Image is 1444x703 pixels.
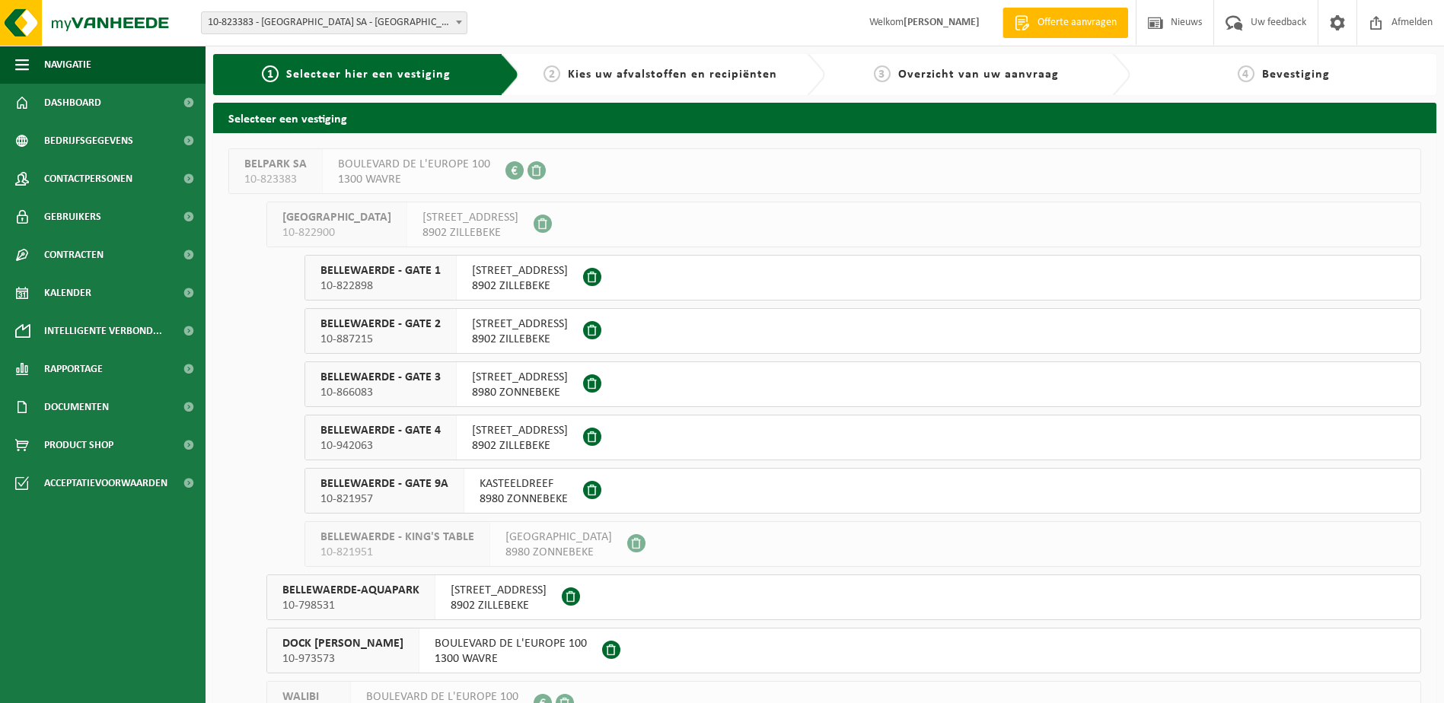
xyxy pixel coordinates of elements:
[472,438,568,453] span: 8902 ZILLEBEKE
[244,172,307,187] span: 10-823383
[304,361,1421,407] button: BELLEWAERDE - GATE 3 10-866083 [STREET_ADDRESS]8980 ZONNEBEKE
[472,332,568,347] span: 8902 ZILLEBEKE
[304,468,1421,514] button: BELLEWAERDE - GATE 9A 10-821957 KASTEELDREEF8980 ZONNEBEKE
[44,46,91,84] span: Navigatie
[320,370,441,385] span: BELLEWAERDE - GATE 3
[244,157,307,172] span: BELPARK SA
[44,464,167,502] span: Acceptatievoorwaarden
[472,317,568,332] span: [STREET_ADDRESS]
[282,210,391,225] span: [GEOGRAPHIC_DATA]
[451,583,547,598] span: [STREET_ADDRESS]
[480,476,568,491] span: KASTEELDREEF
[505,530,612,545] span: [GEOGRAPHIC_DATA]
[282,598,419,613] span: 10-798531
[320,438,441,453] span: 10-942063
[435,651,587,666] span: 1300 WAVRE
[320,545,474,560] span: 10-821951
[44,84,101,122] span: Dashboard
[338,157,490,172] span: BOULEVARD DE L'EUROPE 100
[304,308,1421,354] button: BELLEWAERDE - GATE 2 10-887215 [STREET_ADDRESS]8902 ZILLEBEKE
[505,545,612,560] span: 8980 ZONNEBEKE
[266,628,1421,673] button: DOCK [PERSON_NAME] 10-973573 BOULEVARD DE L'EUROPE 1001300 WAVRE
[472,423,568,438] span: [STREET_ADDRESS]
[1238,65,1254,82] span: 4
[44,274,91,312] span: Kalender
[44,350,103,388] span: Rapportage
[472,278,568,294] span: 8902 ZILLEBEKE
[266,574,1421,620] button: BELLEWAERDE-AQUAPARK 10-798531 [STREET_ADDRESS]8902 ZILLEBEKE
[451,598,547,613] span: 8902 ZILLEBEKE
[282,583,419,598] span: BELLEWAERDE-AQUAPARK
[44,160,132,198] span: Contactpersonen
[568,68,777,81] span: Kies uw afvalstoffen en recipiënten
[320,423,441,438] span: BELLEWAERDE - GATE 4
[262,65,279,82] span: 1
[44,198,101,236] span: Gebruikers
[338,172,490,187] span: 1300 WAVRE
[282,636,403,651] span: DOCK [PERSON_NAME]
[320,530,474,545] span: BELLEWAERDE - KING'S TABLE
[472,263,568,278] span: [STREET_ADDRESS]
[480,491,568,507] span: 8980 ZONNEBEKE
[472,385,568,400] span: 8980 ZONNEBEKE
[874,65,891,82] span: 3
[282,651,403,666] span: 10-973573
[904,17,980,28] strong: [PERSON_NAME]
[472,370,568,385] span: [STREET_ADDRESS]
[282,225,391,240] span: 10-822900
[213,103,1436,132] h2: Selecteer een vestiging
[435,636,587,651] span: BOULEVARD DE L'EUROPE 100
[320,491,448,507] span: 10-821957
[304,255,1421,301] button: BELLEWAERDE - GATE 1 10-822898 [STREET_ADDRESS]8902 ZILLEBEKE
[202,12,467,33] span: 10-823383 - BELPARK SA - WAVRE
[1003,8,1128,38] a: Offerte aanvragen
[44,312,162,350] span: Intelligente verbond...
[898,68,1059,81] span: Overzicht van uw aanvraag
[320,278,441,294] span: 10-822898
[422,225,518,240] span: 8902 ZILLEBEKE
[44,388,109,426] span: Documenten
[44,426,113,464] span: Product Shop
[201,11,467,34] span: 10-823383 - BELPARK SA - WAVRE
[320,385,441,400] span: 10-866083
[320,332,441,347] span: 10-887215
[1262,68,1330,81] span: Bevestiging
[320,476,448,491] span: BELLEWAERDE - GATE 9A
[422,210,518,225] span: [STREET_ADDRESS]
[320,263,441,278] span: BELLEWAERDE - GATE 1
[1034,15,1120,30] span: Offerte aanvragen
[543,65,560,82] span: 2
[320,317,441,332] span: BELLEWAERDE - GATE 2
[44,122,133,160] span: Bedrijfsgegevens
[304,415,1421,460] button: BELLEWAERDE - GATE 4 10-942063 [STREET_ADDRESS]8902 ZILLEBEKE
[44,236,104,274] span: Contracten
[286,68,451,81] span: Selecteer hier een vestiging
